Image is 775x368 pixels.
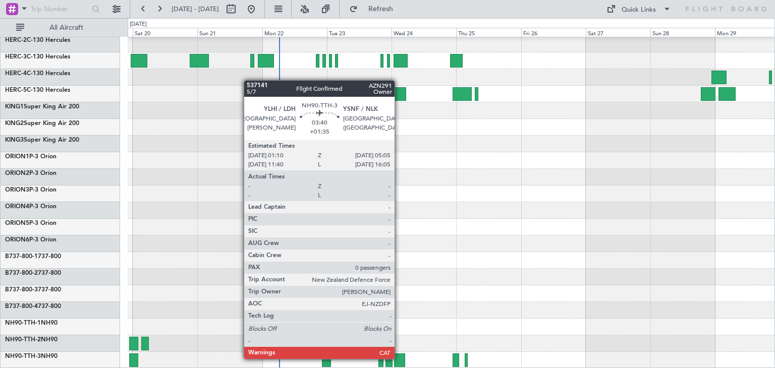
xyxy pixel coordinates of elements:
div: [DATE] [130,20,147,29]
div: Wed 24 [392,28,456,37]
span: KING3 [5,137,24,143]
a: HERC-3C-130 Hercules [5,54,70,60]
span: B737-800-2 [5,270,38,276]
span: ORION4 [5,204,29,210]
div: Tue 23 [327,28,392,37]
a: B737-800-4737-800 [5,303,61,310]
div: Mon 22 [262,28,327,37]
span: B737-800-3 [5,287,38,293]
span: ORION3 [5,187,29,193]
a: B737-800-1737-800 [5,254,61,260]
a: KING2Super King Air 200 [5,120,79,127]
span: NH90-TTH-3 [5,353,41,359]
a: B737-800-3737-800 [5,287,61,293]
span: HERC-5 [5,87,27,93]
div: Fri 26 [521,28,586,37]
span: ORION6 [5,237,29,243]
button: Quick Links [601,1,676,17]
a: KING3Super King Air 200 [5,137,79,143]
a: KING1Super King Air 200 [5,104,79,110]
span: B737-800-4 [5,303,38,310]
div: Sun 28 [650,28,715,37]
button: All Aircraft [11,20,109,36]
div: Quick Links [622,5,656,15]
span: HERC-4 [5,71,27,77]
div: Sat 27 [586,28,650,37]
a: ORION5P-3 Orion [5,220,57,226]
a: NH90-TTH-1NH90 [5,320,58,326]
button: Refresh [345,1,405,17]
span: NH90-TTH-1 [5,320,41,326]
a: HERC-4C-130 Hercules [5,71,70,77]
a: HERC-2C-130 Hercules [5,37,70,43]
span: Refresh [360,6,402,13]
a: ORION1P-3 Orion [5,154,57,160]
span: KING2 [5,120,24,127]
a: ORION2P-3 Orion [5,170,57,176]
span: [DATE] - [DATE] [172,5,219,14]
a: ORION4P-3 Orion [5,204,57,210]
span: NH90-TTH-2 [5,337,41,343]
span: B737-800-1 [5,254,38,260]
span: All Aircraft [26,24,106,31]
a: ORION3P-3 Orion [5,187,57,193]
span: HERC-2 [5,37,27,43]
span: ORION5 [5,220,29,226]
div: Sun 21 [197,28,262,37]
span: ORION2 [5,170,29,176]
a: B737-800-2737-800 [5,270,61,276]
span: ORION1 [5,154,29,160]
span: KING1 [5,104,24,110]
a: NH90-TTH-2NH90 [5,337,58,343]
a: ORION6P-3 Orion [5,237,57,243]
a: HERC-5C-130 Hercules [5,87,70,93]
input: Trip Number [31,2,89,17]
a: NH90-TTH-3NH90 [5,353,58,359]
span: HERC-3 [5,54,27,60]
div: Sat 20 [133,28,197,37]
div: Thu 25 [456,28,521,37]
